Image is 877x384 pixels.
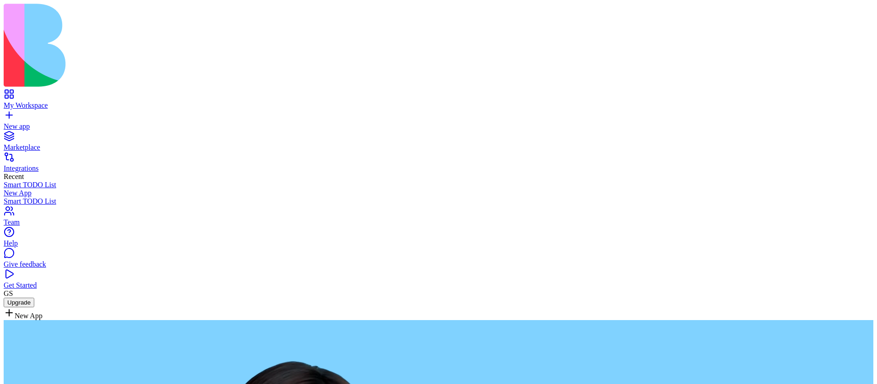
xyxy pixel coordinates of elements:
a: Smart TODO List [4,197,873,205]
a: Upgrade [4,298,34,306]
a: Smart TODO List [4,181,873,189]
button: Upgrade [4,298,34,307]
div: Integrations [4,164,873,173]
a: Marketplace [4,135,873,152]
a: Team [4,210,873,226]
div: Get Started [4,281,873,289]
div: My Workspace [4,101,873,110]
a: Give feedback [4,252,873,268]
a: New App [4,189,873,197]
a: Get Started [4,273,873,289]
a: Help [4,231,873,247]
a: New app [4,114,873,131]
span: New App [15,312,42,320]
div: Team [4,218,873,226]
div: Help [4,239,873,247]
div: Marketplace [4,143,873,152]
a: Integrations [4,156,873,173]
span: GS [4,289,13,297]
img: logo [4,4,371,87]
div: New app [4,122,873,131]
span: Recent [4,173,24,180]
div: Give feedback [4,260,873,268]
a: My Workspace [4,93,873,110]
